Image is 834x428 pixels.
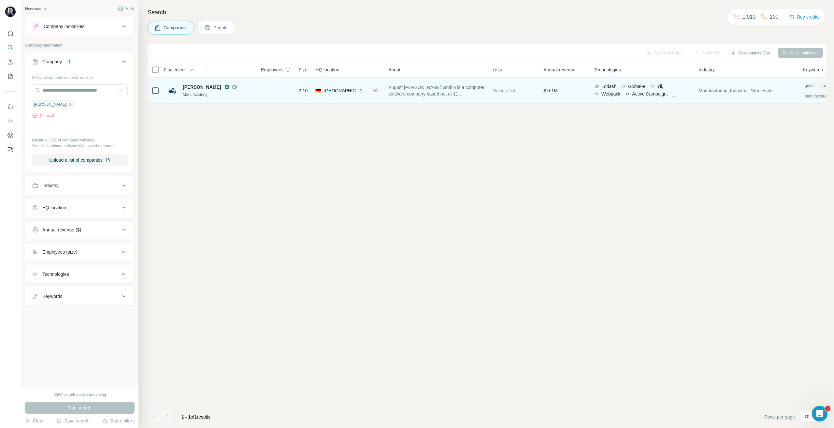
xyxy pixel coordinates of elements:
span: [GEOGRAPHIC_DATA], [GEOGRAPHIC_DATA]|[GEOGRAPHIC_DATA], Freie und Hansestadt [324,87,368,94]
button: Use Surfe on LinkedIn [5,101,16,112]
span: [PERSON_NAME] [34,101,66,107]
div: HQ location [42,204,66,211]
button: Annual revenue ($) [25,222,134,238]
div: Employees (size) [42,249,77,255]
span: [PERSON_NAME] [183,84,221,90]
button: Clear all [32,113,54,119]
p: 1,010 [742,13,755,21]
div: Keywords [42,293,62,300]
span: Annual revenue [543,66,575,73]
button: Hide [113,4,138,14]
div: New search [25,6,46,12]
p: Your list is private and won't be saved or shared. [32,143,128,149]
span: - [261,88,263,93]
button: Company1 [25,54,134,72]
button: HQ location [25,200,134,215]
h4: Search [148,8,826,17]
span: 1 [194,414,197,420]
span: Not in a list [493,88,515,93]
button: Use Surfe API [5,115,16,127]
div: Technologies [42,271,69,277]
button: Technologies [25,266,134,282]
div: 1 [66,59,73,65]
span: Manufacturing, Industrial, Wholesale [698,87,772,94]
img: Avatar [5,7,16,17]
p: 200 [770,13,779,21]
button: Quick start [5,27,16,39]
span: Size [298,66,307,73]
button: Upload a list of companies [32,154,128,166]
span: Industry [698,66,715,73]
div: Industry [42,182,59,189]
span: Global-e, [628,83,647,90]
span: 1 [825,406,830,411]
div: manufacture [803,92,828,100]
button: Save search [56,418,90,424]
div: Company [42,58,62,65]
div: Company lookalikes [44,23,84,30]
span: Webpack, [601,91,622,97]
span: of [191,414,194,420]
button: Feedback [5,144,16,155]
span: 0 selected [164,66,185,73]
span: Keywords [803,66,823,73]
span: Employees [261,66,283,73]
span: Yii, [657,83,663,90]
img: Logo of August Harms [167,85,178,96]
button: Industry [25,178,134,193]
button: My lists [5,70,16,82]
button: Dashboard [5,129,16,141]
button: Enrich CSV [5,56,16,68]
span: Lodash, [601,83,618,90]
div: Manufacturing [183,92,253,97]
button: Search [5,42,16,53]
span: HQ location [315,66,339,73]
div: + 1 [371,88,381,94]
iframe: Intercom live chat [812,406,827,421]
button: Clear [25,418,44,424]
div: Select a company name or website [32,72,128,81]
span: Rows per page [764,414,795,420]
div: Annual revenue ($) [42,227,81,233]
span: $ 0-1M [543,88,558,93]
button: Employees (size) [25,244,134,260]
p: 10 [804,413,810,420]
span: About [388,66,400,73]
button: Company lookalikes [25,19,134,34]
span: August [PERSON_NAME] GmbH is a computer software company based out of 11 Bismarckallee, [GEOGRAPH... [388,84,485,97]
div: gmbh [803,82,816,90]
button: Buy credits [789,12,820,22]
button: Download as CSV [726,48,775,58]
button: Keywords [25,288,134,304]
button: Share filters [102,418,135,424]
p: Upload a CSV of company websites. [32,137,128,143]
span: Lists [493,66,502,73]
span: Technologies [594,66,621,73]
span: 2-10 [298,87,308,94]
span: 1 - 1 [181,414,191,420]
span: Companies [164,24,187,31]
span: People [213,24,228,31]
p: Company information [25,42,135,48]
span: results [181,414,210,420]
span: Active Campaign, [632,91,668,97]
div: 9999 search results remaining [54,392,106,398]
span: 🇩🇪 [315,87,321,94]
img: LinkedIn logo [224,84,229,90]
